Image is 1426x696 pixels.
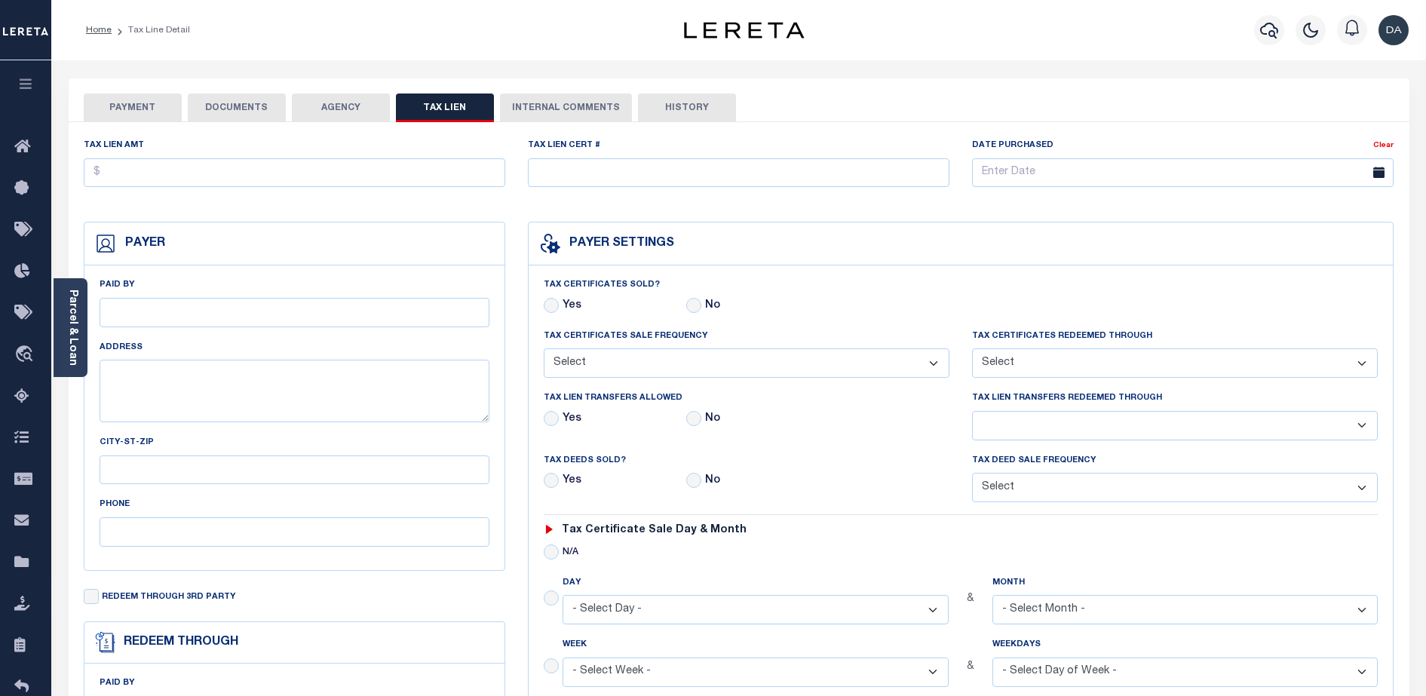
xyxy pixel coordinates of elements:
label: City-St-Zip [100,437,154,449]
label: Tax Certificates Sold? [544,279,660,292]
label: Yes [563,298,581,314]
label: Tax certificates sale frequency [544,330,707,343]
label: TAX LIEN TRANSFERS REDEEMED THROUGH [972,392,1162,405]
h4: PAYER SETTINGS [562,237,674,251]
a: Clear [1373,142,1394,149]
img: logo-dark.svg [684,22,805,38]
label: weekdays [992,639,1041,652]
label: Week [563,639,587,652]
i: travel_explore [14,345,38,365]
label: Month [992,577,1025,590]
h4: Payer [118,237,165,251]
label: No [705,298,720,314]
button: AGENCY [292,94,390,122]
li: Tax Line Detail [112,23,190,37]
span: & [967,591,974,608]
label: Tax Deeds Sold? [544,455,626,468]
button: INTERNAL COMMENTS [500,94,632,122]
h6: Tax Certificate Sale day & Month [562,524,747,537]
label: Date Purchased [972,140,1053,152]
button: DOCUMENTS [188,94,286,122]
a: Parcel & Loan [67,290,78,366]
label: Phone [100,498,130,511]
button: PAYMENT [84,94,182,122]
label: TAX LIEN TRANSFERS ALLOWED [544,392,682,405]
h4: Redeem Through [116,636,238,650]
label: Paid By [100,279,134,292]
a: Home [86,26,112,35]
label: Tax Lien AMT [84,140,144,152]
label: Paid By [100,677,134,690]
label: Yes [563,473,581,489]
label: No [705,411,720,428]
label: Redeem Through 3rd Party [102,591,235,604]
label: TAX LIEN CERT # [528,140,600,152]
button: HISTORY [638,94,736,122]
label: N/A [563,545,578,559]
img: svg+xml;base64,PHN2ZyB4bWxucz0iaHR0cDovL3d3dy53My5vcmcvMjAwMC9zdmciIHBvaW50ZXItZXZlbnRzPSJub25lIi... [1378,15,1409,45]
label: Tax certificates redeemed through [972,330,1152,343]
label: TAX DEED SALE FREQUENCY [972,455,1096,468]
label: Day [563,577,581,590]
label: No [705,473,720,489]
span: & [967,659,974,676]
input: Enter Date [972,158,1394,188]
label: Address [100,342,143,354]
input: $ [84,158,505,188]
button: TAX LIEN [396,94,494,122]
label: Yes [563,411,581,428]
